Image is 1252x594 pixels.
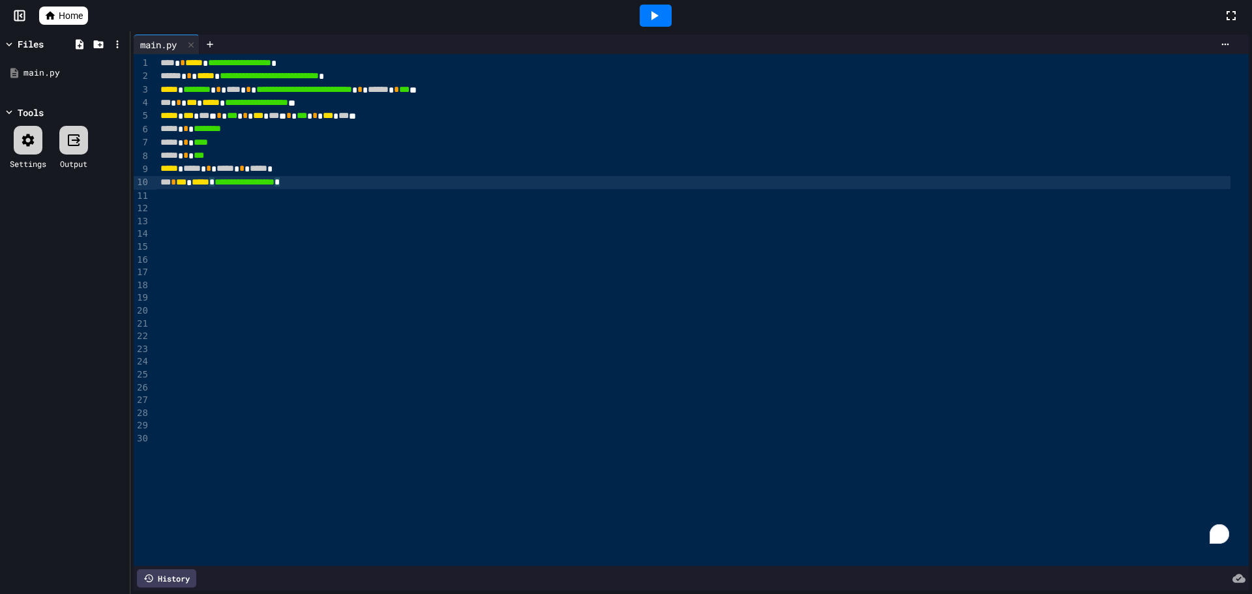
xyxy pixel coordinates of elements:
[134,241,150,254] div: 15
[59,9,83,22] span: Home
[23,67,125,80] div: main.py
[134,381,150,394] div: 26
[134,35,200,54] div: main.py
[134,266,150,279] div: 17
[134,368,150,381] div: 25
[156,54,1249,566] div: To enrich screen reader interactions, please activate Accessibility in Grammarly extension settings
[134,355,150,368] div: 24
[134,110,150,123] div: 5
[134,254,150,267] div: 16
[134,215,150,228] div: 13
[18,106,44,119] div: Tools
[134,150,150,163] div: 8
[134,57,150,70] div: 1
[134,70,150,83] div: 2
[134,38,183,52] div: main.py
[134,279,150,292] div: 18
[134,123,150,136] div: 6
[10,158,46,170] div: Settings
[134,163,150,176] div: 9
[134,97,150,110] div: 4
[134,343,150,356] div: 23
[134,330,150,343] div: 22
[134,190,150,203] div: 11
[134,202,150,215] div: 12
[134,83,150,97] div: 3
[134,176,150,189] div: 10
[18,37,44,51] div: Files
[134,136,150,149] div: 7
[134,432,150,445] div: 30
[134,407,150,420] div: 28
[134,291,150,304] div: 19
[39,7,88,25] a: Home
[134,419,150,432] div: 29
[134,228,150,241] div: 14
[134,394,150,407] div: 27
[134,318,150,331] div: 21
[134,304,150,318] div: 20
[60,158,87,170] div: Output
[137,569,196,587] div: History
